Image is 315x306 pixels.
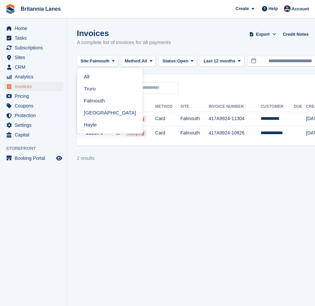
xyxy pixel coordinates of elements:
a: Truro [80,83,140,95]
td: Falmouth [180,126,209,140]
h1: Invoices [77,29,171,38]
button: Last 12 months [200,56,244,67]
span: Invoices [15,82,55,91]
th: Method [155,101,180,112]
span: Booking Portal [15,154,55,163]
span: Last 12 months [203,58,235,64]
span: Account [292,6,309,12]
a: menu [3,130,63,139]
td: 417A9924-10826 [208,126,261,140]
a: menu [3,111,63,120]
span: Method: [125,58,142,64]
span: CRM [15,62,55,72]
span: Subscriptions [15,43,55,52]
a: menu [3,120,63,130]
span: Help [269,5,278,12]
p: A complete list of invoices for all payments [77,39,171,46]
button: Method: All [121,56,156,67]
a: menu [3,33,63,43]
td: Card [155,126,180,140]
a: menu [3,82,63,91]
div: 2 results [77,155,95,162]
span: Analytics [15,72,55,81]
td: Falmouth [180,112,209,126]
span: Storefront [6,145,66,152]
a: menu [3,91,63,101]
span: Home [15,24,55,33]
span: Sites [15,53,55,62]
a: menu [3,101,63,110]
img: Kirsty Miles [284,5,291,12]
img: stora-icon-8386f47178a22dfd0bd8f6a31ec36ba5ce8667c1dd55bd0f319d3a0aa187defe.svg [5,4,15,14]
span: All [142,58,147,64]
span: Export [256,31,270,38]
th: Site [180,101,209,112]
td: 417A9924-11304 [208,112,261,126]
a: menu [3,62,63,72]
span: Create [235,5,249,12]
a: menu [3,154,63,163]
a: Credit Notes [280,29,311,40]
button: Export [248,29,278,40]
span: Falmouth [90,58,110,64]
span: Capital [15,130,55,139]
span: Open [177,58,188,64]
td: Card [155,112,180,126]
a: [GEOGRAPHIC_DATA] [80,107,140,119]
th: Invoice Number [208,101,261,112]
button: Site: Falmouth [77,56,118,67]
th: Customer [261,101,294,112]
span: Settings [15,120,55,130]
span: Site: [81,58,90,64]
a: Britannia Lanes [18,3,63,14]
a: menu [3,43,63,52]
a: All [80,71,140,83]
a: Preview store [55,154,63,162]
span: Pricing [15,91,55,101]
span: Status: [162,58,177,64]
th: Due [294,101,306,112]
a: menu [3,72,63,81]
span: Tasks [15,33,55,43]
a: Hayle [80,119,140,131]
a: Falmouth [80,95,140,107]
a: menu [3,24,63,33]
span: Coupons [15,101,55,110]
button: Status: Open [159,56,197,67]
span: Protection [15,111,55,120]
a: menu [3,53,63,62]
